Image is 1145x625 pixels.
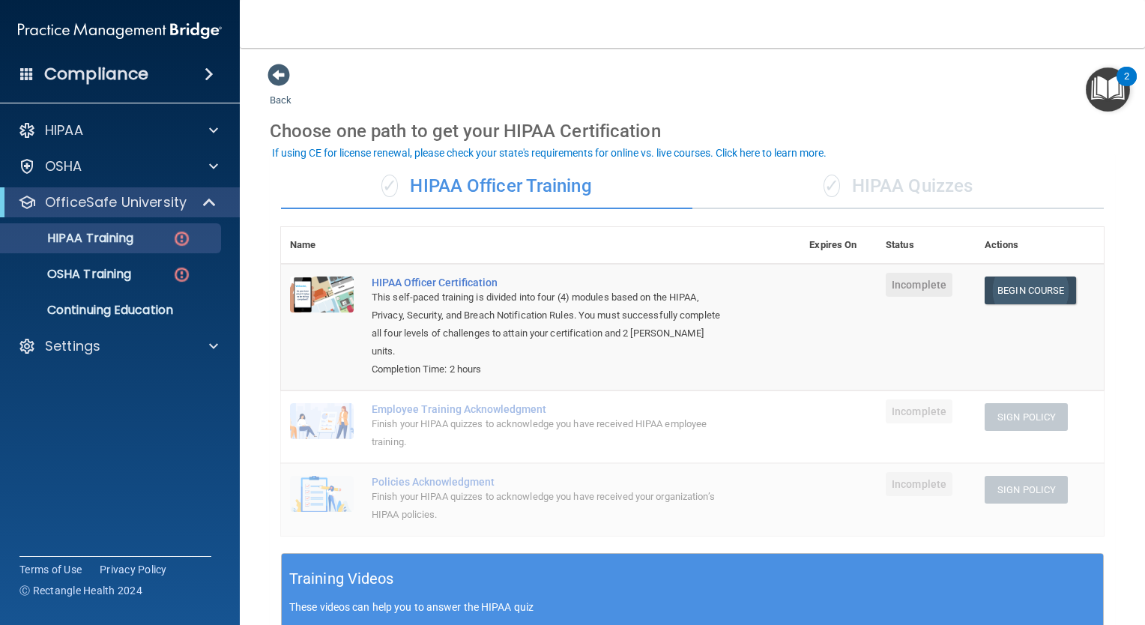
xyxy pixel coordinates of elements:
[886,273,952,297] span: Incomplete
[18,193,217,211] a: OfficeSafe University
[372,277,725,289] a: HIPAA Officer Certification
[289,601,1096,613] p: These videos can help you to answer the HIPAA quiz
[45,157,82,175] p: OSHA
[985,476,1068,504] button: Sign Policy
[172,265,191,284] img: danger-circle.6113f641.png
[44,64,148,85] h4: Compliance
[372,488,725,524] div: Finish your HIPAA quizzes to acknowledge you have received your organization’s HIPAA policies.
[45,337,100,355] p: Settings
[272,148,827,158] div: If using CE for license renewal, please check your state's requirements for online vs. live cours...
[372,360,725,378] div: Completion Time: 2 hours
[270,145,829,160] button: If using CE for license renewal, please check your state's requirements for online vs. live cours...
[10,231,133,246] p: HIPAA Training
[886,472,952,496] span: Incomplete
[985,403,1068,431] button: Sign Policy
[1124,76,1129,96] div: 2
[381,175,398,197] span: ✓
[886,399,952,423] span: Incomplete
[372,415,725,451] div: Finish your HIPAA quizzes to acknowledge you have received HIPAA employee training.
[692,164,1104,209] div: HIPAA Quizzes
[45,193,187,211] p: OfficeSafe University
[19,583,142,598] span: Ⓒ Rectangle Health 2024
[270,76,291,106] a: Back
[372,476,725,488] div: Policies Acknowledgment
[18,16,222,46] img: PMB logo
[18,121,218,139] a: HIPAA
[985,277,1076,304] a: Begin Course
[100,562,167,577] a: Privacy Policy
[281,227,363,264] th: Name
[372,403,725,415] div: Employee Training Acknowledgment
[270,109,1115,153] div: Choose one path to get your HIPAA Certification
[824,175,840,197] span: ✓
[19,562,82,577] a: Terms of Use
[800,227,877,264] th: Expires On
[281,164,692,209] div: HIPAA Officer Training
[289,566,394,592] h5: Training Videos
[1086,67,1130,112] button: Open Resource Center, 2 new notifications
[18,157,218,175] a: OSHA
[372,289,725,360] div: This self-paced training is divided into four (4) modules based on the HIPAA, Privacy, Security, ...
[18,337,218,355] a: Settings
[10,267,131,282] p: OSHA Training
[172,229,191,248] img: danger-circle.6113f641.png
[877,227,976,264] th: Status
[976,227,1104,264] th: Actions
[10,303,214,318] p: Continuing Education
[45,121,83,139] p: HIPAA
